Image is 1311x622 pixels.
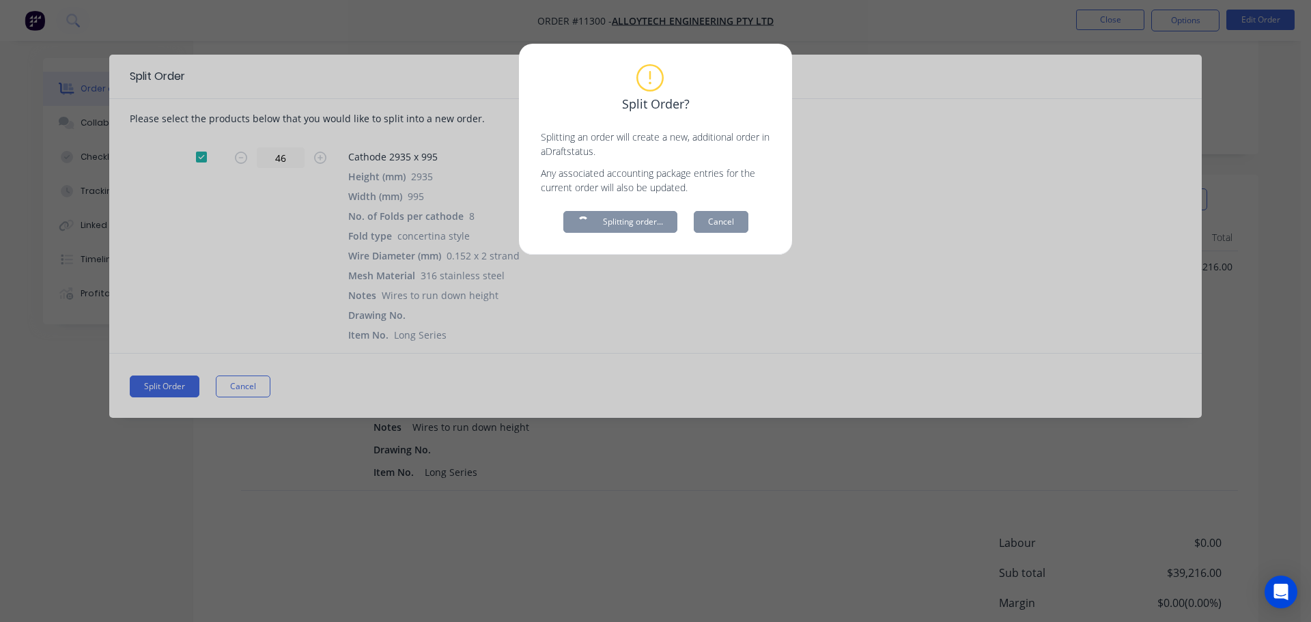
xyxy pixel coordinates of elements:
button: Splitting order... [563,211,677,233]
span: Split Order? [622,95,690,113]
p: Any associated accounting package entries for the current order will also be updated. [541,166,770,195]
span: Splitting order... [603,216,663,228]
div: Open Intercom Messenger [1265,576,1297,608]
button: Cancel [694,211,748,233]
p: Splitting an order will create a new, additional order in a Draft status. [541,130,770,158]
